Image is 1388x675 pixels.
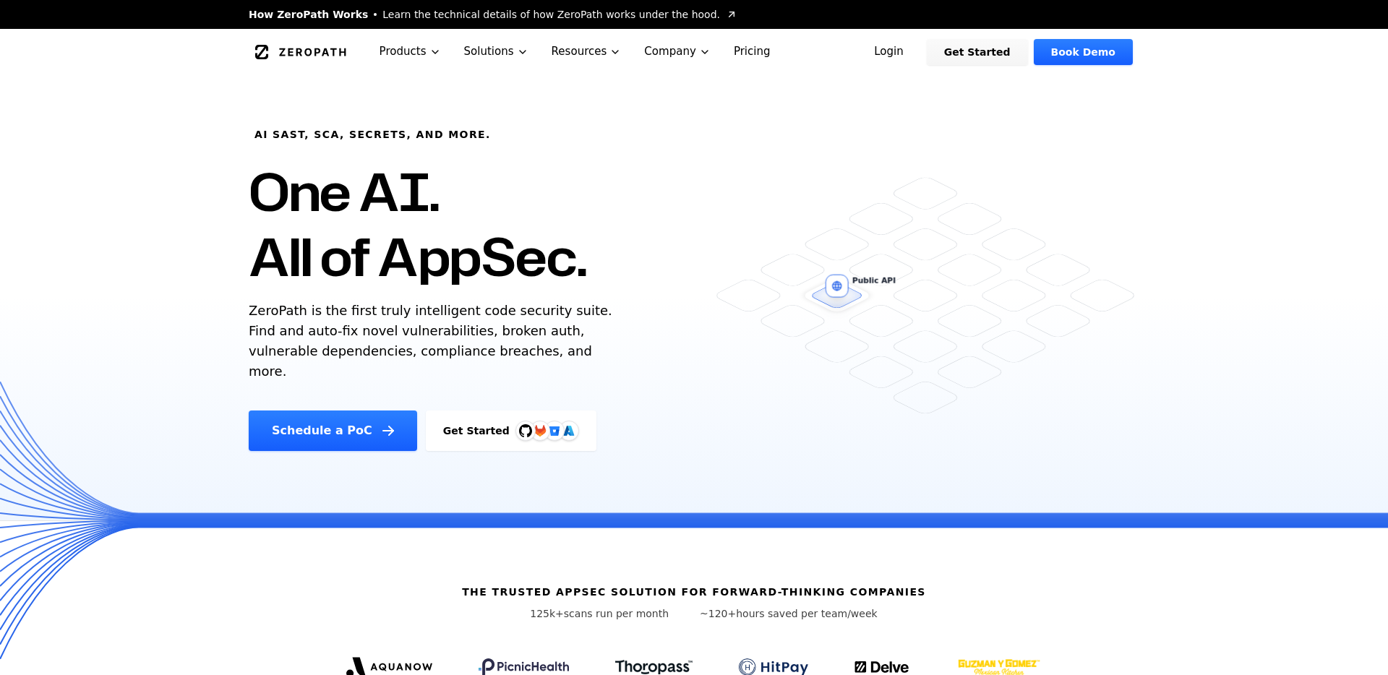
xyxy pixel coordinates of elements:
[254,127,491,142] h6: AI SAST, SCA, Secrets, and more.
[249,7,737,22] a: How ZeroPath WorksLearn the technical details of how ZeroPath works under the hood.
[1034,39,1133,65] a: Book Demo
[526,416,554,445] img: GitLab
[368,29,453,74] button: Products
[519,424,532,437] img: GitHub
[382,7,720,22] span: Learn the technical details of how ZeroPath works under the hood.
[426,410,596,451] a: Get StartedGitHubGitLabAzure
[927,39,1028,65] a: Get Started
[249,410,417,451] a: Schedule a PoC
[510,606,688,621] p: scans run per month
[249,159,586,289] h1: One AI. All of AppSec.
[231,29,1157,74] nav: Global
[615,660,693,674] img: Thoropass
[700,606,878,621] p: hours saved per team/week
[633,29,722,74] button: Company
[462,585,926,599] h6: The Trusted AppSec solution for forward-thinking companies
[547,423,562,439] svg: Bitbucket
[249,301,619,382] p: ZeroPath is the first truly intelligent code security suite. Find and auto-fix novel vulnerabilit...
[530,608,564,619] span: 125k+
[249,7,368,22] span: How ZeroPath Works
[453,29,540,74] button: Solutions
[722,29,782,74] a: Pricing
[857,39,921,65] a: Login
[563,425,575,437] img: Azure
[700,608,736,619] span: ~120+
[540,29,633,74] button: Resources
